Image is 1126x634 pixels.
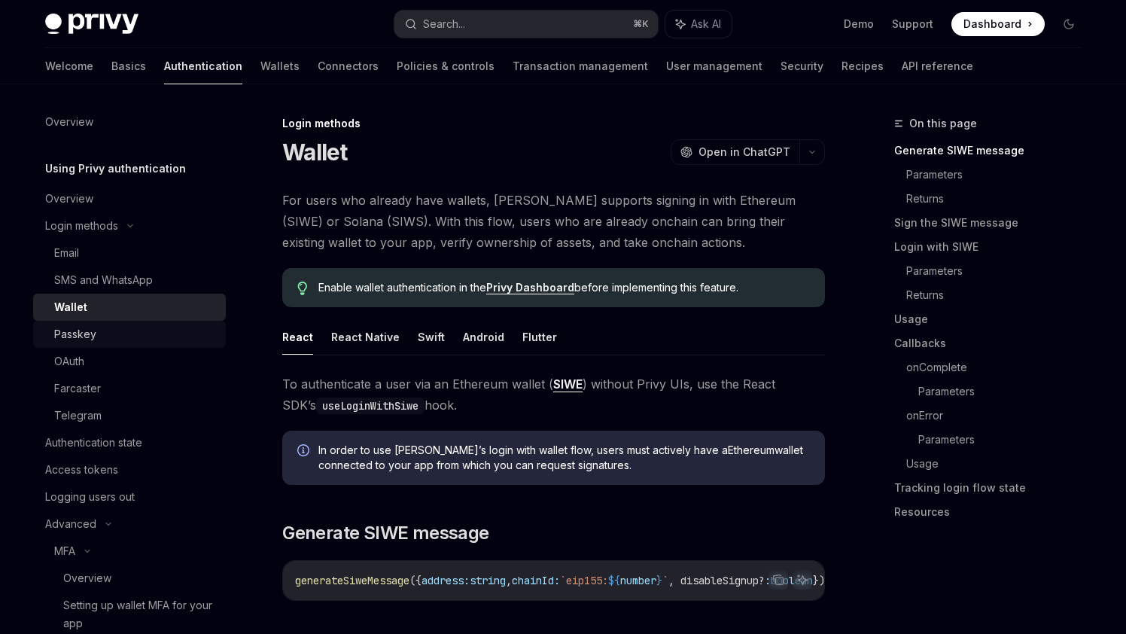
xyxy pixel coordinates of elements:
[768,570,788,590] button: Copy the contents from the code block
[316,398,425,414] code: useLoginWithSiwe
[841,48,884,84] a: Recipes
[409,574,421,587] span: ({
[894,235,1093,259] a: Login with SIWE
[33,375,226,402] a: Farcaster
[54,325,96,343] div: Passkey
[54,542,75,560] div: MFA
[318,48,379,84] a: Connectors
[918,379,1093,404] a: Parameters
[45,515,96,533] div: Advanced
[918,428,1093,452] a: Parameters
[33,185,226,212] a: Overview
[45,434,142,452] div: Authentication state
[662,574,668,587] span: `
[906,452,1093,476] a: Usage
[665,11,732,38] button: Ask AI
[295,574,409,587] span: generateSiweMessage
[45,48,93,84] a: Welcome
[512,574,560,587] span: chainId:
[608,574,620,587] span: ${
[951,12,1045,36] a: Dashboard
[906,163,1093,187] a: Parameters
[33,565,226,592] a: Overview
[282,139,348,166] h1: Wallet
[765,574,771,587] span: :
[54,244,79,262] div: Email
[894,211,1093,235] a: Sign the SIWE message
[781,48,823,84] a: Security
[671,139,799,165] button: Open in ChatGPT
[813,574,825,587] span: })
[418,319,445,355] button: Swift
[63,569,111,587] div: Overview
[33,456,226,483] a: Access tokens
[894,500,1093,524] a: Resources
[282,521,488,545] span: Generate SIWE message
[45,160,186,178] h5: Using Privy authentication
[33,294,226,321] a: Wallet
[260,48,300,84] a: Wallets
[668,574,765,587] span: , disableSignup?
[666,48,762,84] a: User management
[331,319,400,355] button: React Native
[297,282,308,295] svg: Tip
[894,476,1093,500] a: Tracking login flow state
[894,331,1093,355] a: Callbacks
[33,402,226,429] a: Telegram
[423,15,465,33] div: Search...
[793,570,812,590] button: Ask AI
[45,190,93,208] div: Overview
[33,429,226,456] a: Authentication state
[54,352,84,370] div: OAuth
[54,271,153,289] div: SMS and WhatsApp
[894,307,1093,331] a: Usage
[553,376,583,392] a: SIWE
[620,574,656,587] span: number
[691,17,721,32] span: Ask AI
[45,113,93,131] div: Overview
[318,443,810,473] span: In order to use [PERSON_NAME]’s login with wallet flow, users must actively have a Ethereum walle...
[282,319,313,355] button: React
[906,259,1093,283] a: Parameters
[560,574,608,587] span: `eip155:
[906,404,1093,428] a: onError
[33,267,226,294] a: SMS and WhatsApp
[633,18,649,30] span: ⌘ K
[421,574,470,587] span: address:
[906,283,1093,307] a: Returns
[45,488,135,506] div: Logging users out
[486,281,574,294] a: Privy Dashboard
[54,298,87,316] div: Wallet
[397,48,495,84] a: Policies & controls
[33,321,226,348] a: Passkey
[963,17,1021,32] span: Dashboard
[463,319,504,355] button: Android
[506,574,512,587] span: ,
[282,116,825,131] div: Login methods
[297,444,312,459] svg: Info
[63,596,217,632] div: Setting up wallet MFA for your app
[282,190,825,253] span: For users who already have wallets, [PERSON_NAME] supports signing in with Ethereum (SIWE) or Sol...
[906,187,1093,211] a: Returns
[54,379,101,398] div: Farcaster
[282,373,825,416] span: To authenticate a user via an Ethereum wallet ( ) without Privy UIs, use the React SDK’s hook.
[1057,12,1081,36] button: Toggle dark mode
[45,217,118,235] div: Login methods
[513,48,648,84] a: Transaction management
[394,11,658,38] button: Search...⌘K
[892,17,933,32] a: Support
[656,574,662,587] span: }
[45,461,118,479] div: Access tokens
[894,139,1093,163] a: Generate SIWE message
[111,48,146,84] a: Basics
[906,355,1093,379] a: onComplete
[698,145,790,160] span: Open in ChatGPT
[318,280,810,295] span: Enable wallet authentication in the before implementing this feature.
[54,407,102,425] div: Telegram
[164,48,242,84] a: Authentication
[470,574,506,587] span: string
[45,14,138,35] img: dark logo
[522,319,557,355] button: Flutter
[33,108,226,136] a: Overview
[33,348,226,375] a: OAuth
